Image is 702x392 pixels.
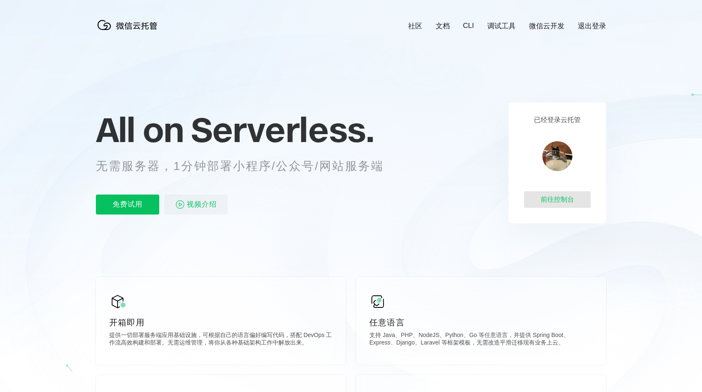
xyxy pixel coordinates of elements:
span: Serverless. [191,109,374,150]
p: 支持 Java、PHP、NodeJS、Python、Go 等任意语言，并提供 Spring Boot、Express、Django、Laravel 等框架模板，无需改造平滑迁移现有业务上云。 [369,332,593,348]
span: All on [96,109,183,150]
a: 退出登录 [578,21,606,31]
img: video_play.svg [175,200,185,210]
p: 开箱即用 [109,317,333,328]
p: 已经登录云托管 [534,116,581,125]
a: CLI [463,22,474,30]
p: 无需服务器，1分钟部署小程序/公众号/网站服务端 [96,158,399,175]
a: 微信云开发 [529,21,564,31]
a: 社区 [408,21,422,31]
a: 微信云托管 [96,27,163,35]
p: 提供一切部署服务端应用基础设施，可根据自己的语言偏好编写代码，搭配 DevOps 工作流高效构建和部署。无需运维管理，将你从各种基础架构工作中解放出来。 [109,332,333,348]
p: 免费试用 [96,195,159,215]
span: 视频介绍 [187,195,217,215]
p: 任意语言 [369,317,593,328]
a: 文档 [436,21,450,31]
img: 微信云托管 [96,17,163,33]
a: 调试工具 [487,21,516,31]
div: 前往控制台 [524,191,591,208]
